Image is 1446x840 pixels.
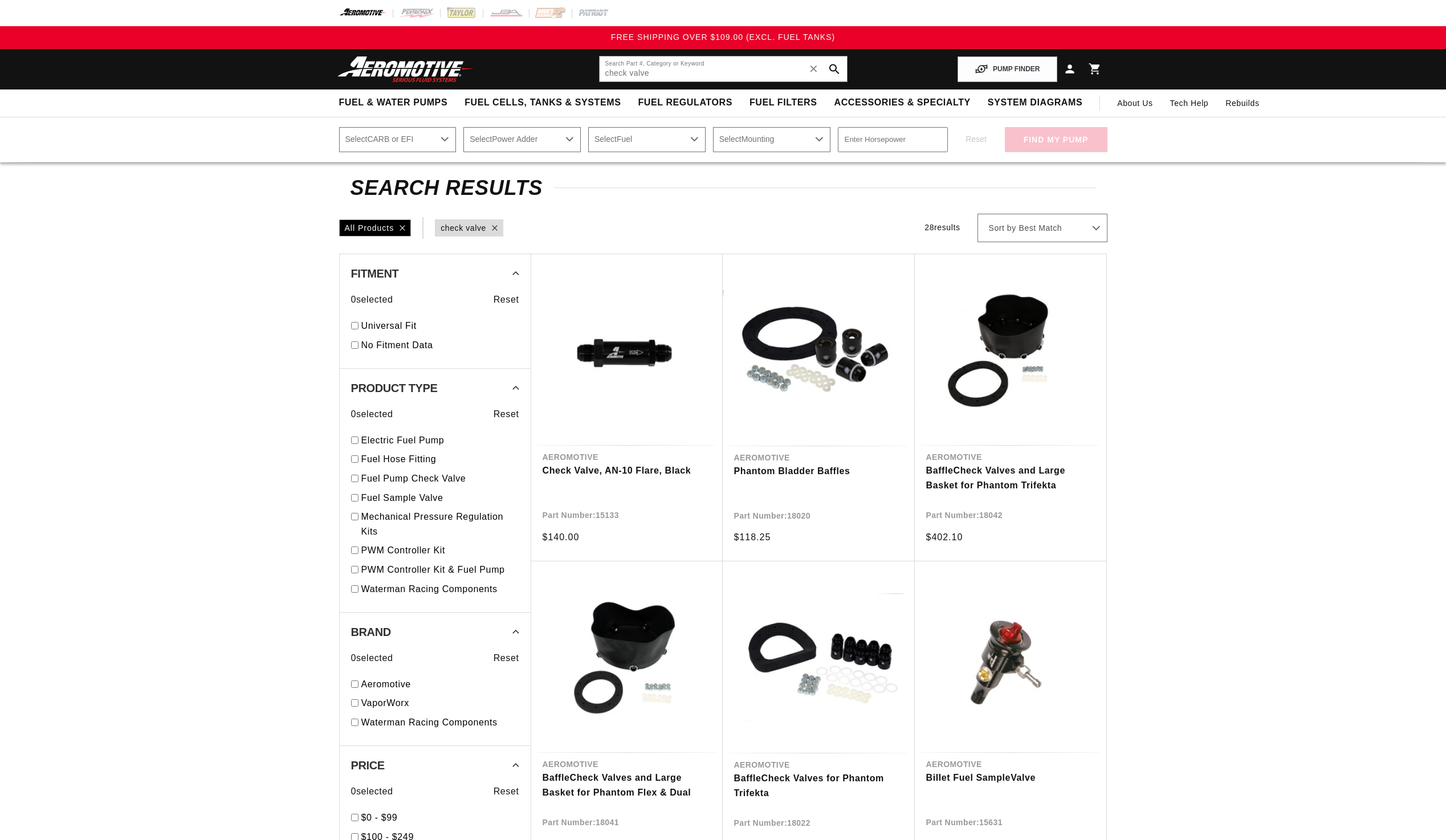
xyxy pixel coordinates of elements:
span: Fuel & Water Pumps [339,97,448,109]
span: Fitment [351,268,399,279]
a: PWM Controller Kit [361,543,519,558]
a: Waterman Racing Components [361,582,519,597]
select: CARB or EFI [339,127,457,152]
a: VaporWorx [361,696,519,711]
button: search button [822,56,847,81]
span: Reset [494,292,519,307]
summary: Fuel Regulators [629,89,740,116]
span: Price [351,760,385,771]
a: Fuel Hose Fitting [361,452,519,467]
span: 0 selected [351,784,393,799]
a: No Fitment Data [361,338,519,353]
img: Aeromotive [335,56,477,83]
summary: Fuel Cells, Tanks & Systems [456,89,629,116]
a: Fuel Sample Valve [361,491,519,505]
a: Waterman Racing Components [361,715,519,730]
summary: Fuel Filters [741,89,826,116]
a: PWM Controller Kit & Fuel Pump [361,562,519,577]
div: All Products [339,219,412,236]
summary: System Diagrams [979,89,1091,116]
a: Fuel Pump Check Valve [361,471,519,486]
a: Electric Fuel Pump [361,433,519,448]
span: Product Type [351,382,438,394]
summary: Accessories & Specialty [826,89,979,116]
span: Rebuilds [1225,97,1259,109]
span: Fuel Cells, Tanks & Systems [465,97,621,109]
a: check valve [441,222,486,234]
summary: Fuel & Water Pumps [331,89,457,116]
button: PUMP FINDER [958,56,1057,82]
span: System Diagrams [988,97,1082,109]
a: BaffleCheck Valves for Phantom Trifekta [734,771,903,800]
span: Sort by [989,223,1016,234]
span: Fuel Filters [750,97,817,109]
a: Check Valve, AN-10 Flare, Black [543,463,711,478]
span: Reset [494,651,519,666]
a: Mechanical Pressure Regulation Kits [361,509,519,539]
input: Search by Part Number, Category or Keyword [600,56,847,81]
input: Enter Horsepower [838,127,948,152]
select: Mounting [713,127,830,152]
span: Accessories & Specialty [834,97,971,109]
a: About Us [1109,89,1161,117]
span: 0 selected [351,407,393,422]
select: Sort by [977,214,1107,242]
a: Billet Fuel SampleValve [926,770,1095,785]
span: Brand [351,626,391,638]
span: $0 - $99 [361,813,398,822]
span: Fuel Regulators [638,97,732,109]
h2: Search Results [351,179,1096,197]
a: Phantom Bladder Baffles [734,464,903,479]
span: Reset [494,784,519,799]
span: ✕ [809,60,819,78]
summary: Rebuilds [1217,89,1268,117]
span: 0 selected [351,651,393,666]
select: Fuel [588,127,706,152]
span: 28 results [924,223,960,232]
a: Universal Fit [361,319,519,333]
span: Reset [494,407,519,422]
a: BaffleCheck Valves and Large Basket for Phantom Trifekta [926,463,1095,492]
select: Power Adder [463,127,581,152]
a: Aeromotive [361,677,519,692]
span: FREE SHIPPING OVER $109.00 (EXCL. FUEL TANKS) [611,32,835,42]
span: 0 selected [351,292,393,307]
span: About Us [1117,99,1152,108]
a: BaffleCheck Valves and Large Basket for Phantom Flex & Dual [543,770,711,800]
span: Tech Help [1170,97,1209,109]
summary: Tech Help [1162,89,1217,117]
